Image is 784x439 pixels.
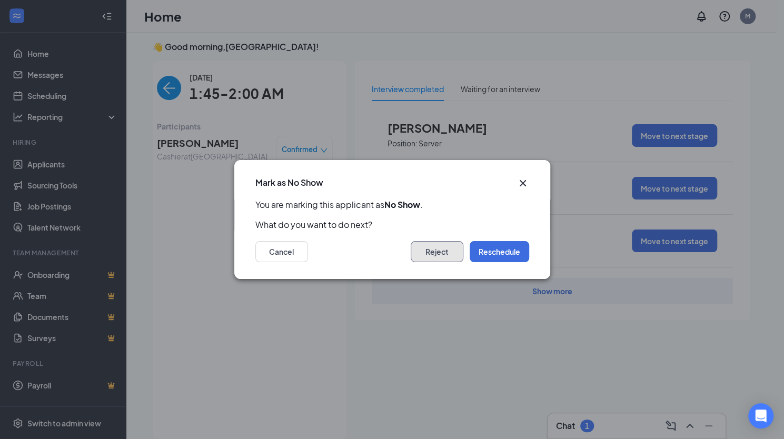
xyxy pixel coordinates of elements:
p: What do you want to do next? [255,219,529,231]
button: Reject [411,241,463,262]
b: No Show [384,199,420,210]
button: Cancel [255,241,308,262]
svg: Cross [517,177,529,189]
div: Open Intercom Messenger [748,403,773,428]
button: Close [517,177,529,189]
p: You are marking this applicant as . [255,199,529,211]
h3: Mark as No Show [255,177,323,188]
button: Reschedule [470,241,529,262]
